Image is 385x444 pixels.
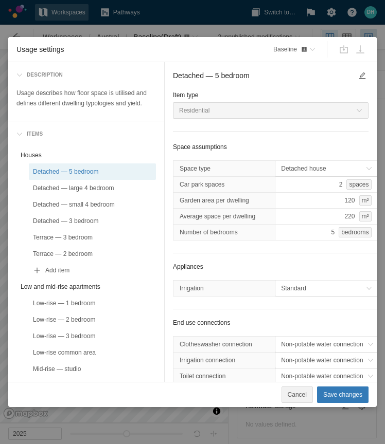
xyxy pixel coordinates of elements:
[29,213,156,229] div: Detached — 3 bedroom
[281,163,365,174] span: Detached house
[29,311,156,328] div: Low-rise — 2 bedroom
[29,328,156,344] div: Low-rise — 3 bedroom
[23,70,63,80] div: Description
[281,355,367,365] span: Non-potable water connection
[281,339,367,349] span: Non-potable water connection
[180,355,235,365] span: Irrigation connection
[323,390,362,400] span: Save changes
[29,361,156,377] div: Mid-rise — studio
[173,143,227,151] strong: Space assumptions
[33,364,152,374] div: Mid-rise — studio
[33,380,152,391] div: Mid-rise — 1 bedroom
[23,129,43,139] div: Items
[173,319,230,326] strong: End use connections
[29,196,156,213] div: Detached — small 4 bedroom
[180,371,225,381] span: Toilet connection
[45,265,152,275] div: Add item
[16,279,156,295] div: Low and mid-rise apartments
[180,195,249,206] span: Garden area per dwelling
[29,229,156,246] div: Terrace — 3 bedroom
[180,339,252,349] span: Clotheswasher connection
[8,44,262,55] span: Usage settings
[273,44,307,54] span: Baseline
[282,386,313,403] button: Cancel
[33,298,152,308] div: Low-rise — 1 bedroom
[362,212,369,221] span: m²
[29,377,156,394] div: Mid-rise — 1 bedroom
[29,180,156,196] div: Detached — large 4 bedroom
[29,344,156,361] div: Low-rise common area
[180,211,255,221] span: Average space per dwelling
[33,232,152,243] div: Terrace — 3 bedroom
[275,160,378,177] button: toggle menu
[275,208,378,225] div: 220m²
[29,262,156,279] div: Add item
[349,180,369,189] span: spaces
[281,283,365,293] span: Standard
[275,224,378,240] div: 5bedrooms
[180,179,224,190] span: Car park spaces
[33,331,152,341] div: Low-rise — 3 bedroom
[21,150,152,160] div: Houses
[288,390,307,400] span: Cancel
[16,147,156,163] div: Houses
[281,371,367,381] span: Non-potable water connection
[275,368,379,384] button: toggle menu
[341,228,369,237] span: bedrooms
[275,192,378,209] div: 120m²
[12,125,160,143] div: Items
[33,183,152,193] div: Detached — large 4 bedroom
[317,386,369,403] button: Save changes
[33,166,152,177] div: Detached — 5 bedroom
[16,88,156,108] p: Usage describes how floor space is utilised and defines different dwelling typologies and yield.
[33,216,152,226] div: Detached — 3 bedroom
[180,227,238,237] span: Number of bedrooms
[275,176,378,193] div: 2spaces
[275,336,379,353] button: toggle menu
[29,163,156,180] div: Detached — 5 bedroom
[33,199,152,210] div: Detached — small 4 bedroom
[21,282,152,292] div: Low and mid-rise apartments
[180,283,204,293] span: Irrigation
[275,352,379,368] button: toggle menu
[173,91,198,99] label: Item type
[180,163,211,174] span: Space type
[362,196,369,205] span: m²
[173,263,203,270] strong: Appliances
[8,37,377,407] div: Usage settings
[29,246,156,262] div: Terrace — 2 bedroom
[29,295,156,311] div: Low-rise — 1 bedroom
[12,66,160,84] div: Description
[33,314,152,325] div: Low-rise — 2 bedroom
[33,249,152,259] div: Terrace — 2 bedroom
[275,280,378,297] button: toggle menu
[173,69,352,82] textarea: Detached — 5 bedroom
[33,347,152,358] div: Low-rise common area
[270,41,319,58] button: Baseline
